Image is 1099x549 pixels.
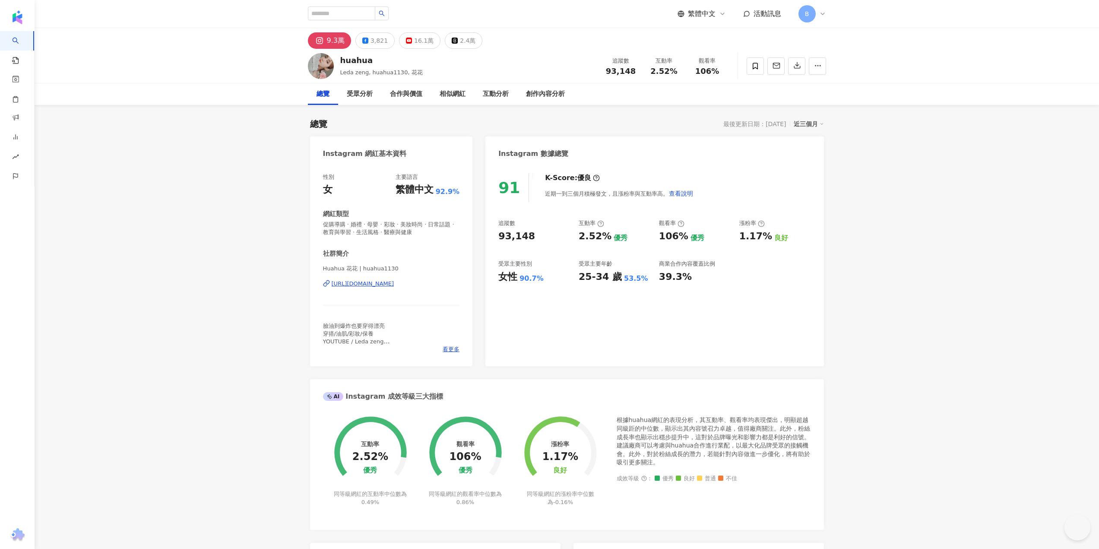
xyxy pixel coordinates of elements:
[718,476,737,482] span: 不佳
[428,490,503,506] div: 同等級網紅的觀看率中位數為
[526,89,565,99] div: 創作內容分析
[498,179,520,197] div: 91
[1064,514,1090,540] iframe: Help Scout Beacon - Open
[396,183,434,197] div: 繁體中文
[323,265,460,273] span: Huahua 花花 | huahua1130
[551,441,569,447] div: 漲粉率
[308,32,351,49] button: 9.3萬
[449,451,481,463] div: 106%
[659,260,715,268] div: 商業合作內容覆蓋比例
[553,466,567,475] div: 良好
[498,270,517,284] div: 女性
[498,149,568,159] div: Instagram 數據總覽
[774,233,788,243] div: 良好
[659,270,692,284] div: 39.3%
[323,392,443,401] div: Instagram 成效等級三大指標
[648,57,681,65] div: 互動率
[363,466,377,475] div: 優秀
[655,476,674,482] span: 優秀
[323,173,334,181] div: 性別
[12,148,19,168] span: rise
[691,57,724,65] div: 觀看率
[361,441,379,447] div: 互動率
[688,9,716,19] span: 繁體中文
[545,173,600,183] div: K-Score :
[460,35,475,47] div: 2.4萬
[617,476,811,482] div: 成效等級 ：
[332,280,394,288] div: [URL][DOMAIN_NAME]
[579,230,611,243] div: 2.52%
[333,490,408,506] div: 同等級網紅的互動率中位數為
[456,441,475,447] div: 觀看率
[676,476,695,482] span: 良好
[617,416,811,467] div: 根據huahua網紅的表現分析，其互動率、觀看率均表現傑出，明顯超越同級距的中位數，顯示出其內容號召力卓越，值得廠商關注。此外，粉絲成長率也顯示出穩步提升中，這對於品牌曝光和影響力都是利好的信號...
[669,190,693,197] span: 查看說明
[323,249,349,258] div: 社群簡介
[523,490,598,506] div: 同等級網紅的漲粉率中位數為
[606,67,636,76] span: 93,148
[624,274,648,283] div: 53.5%
[327,35,345,47] div: 9.3萬
[690,233,704,243] div: 優秀
[579,219,604,227] div: 互動率
[390,89,422,99] div: 合作與價值
[355,32,395,49] button: 3,821
[754,10,781,18] span: 活動訊息
[323,209,349,219] div: 網紅類型
[12,31,29,65] a: search
[668,185,694,202] button: 查看說明
[352,451,388,463] div: 2.52%
[650,67,677,76] span: 2.52%
[498,219,515,227] div: 追蹤數
[396,173,418,181] div: 主要語言
[579,260,612,268] div: 受眾主要年齡
[323,149,407,159] div: Instagram 網紅基本資料
[440,89,466,99] div: 相似網紅
[659,219,684,227] div: 觀看率
[399,32,440,49] button: 16.1萬
[794,118,824,130] div: 近三個月
[323,221,460,236] span: 促購導購 · 婚禮 · 母嬰 · 彩妝 · 美妝時尚 · 日常話題 · 教育與學習 · 生活風格 · 醫療與健康
[9,528,26,542] img: chrome extension
[739,219,765,227] div: 漲粉率
[739,230,772,243] div: 1.17%
[323,392,344,401] div: AI
[545,185,694,202] div: 近期一到三個月積極發文，且漲粉率與互動率高。
[361,499,379,505] span: 0.49%
[379,10,385,16] span: search
[483,89,509,99] div: 互動分析
[605,57,637,65] div: 追蹤數
[542,451,578,463] div: 1.17%
[323,323,430,353] span: 臉油到爆炸也要穿得漂亮 穿搭/油肌/彩妝/保養 YOUTUBE / Leda zeng 📩 [EMAIL_ADDRESS][DOMAIN_NAME]
[723,121,786,127] div: 最後更新日期：[DATE]
[414,35,434,47] div: 16.1萬
[371,35,388,47] div: 3,821
[347,89,373,99] div: 受眾分析
[340,69,423,76] span: Leda zeng, huahua1130, 花花
[323,280,460,288] a: [URL][DOMAIN_NAME]
[10,10,24,24] img: logo icon
[310,118,327,130] div: 總覽
[579,270,622,284] div: 25-34 歲
[456,499,474,505] span: 0.86%
[695,67,719,76] span: 106%
[317,89,329,99] div: 總覽
[443,346,459,353] span: 看更多
[659,230,688,243] div: 106%
[323,183,333,197] div: 女
[805,9,809,19] span: B
[614,233,627,243] div: 優秀
[445,32,482,49] button: 2.4萬
[498,260,532,268] div: 受眾主要性別
[436,187,460,197] span: 92.9%
[308,53,334,79] img: KOL Avatar
[519,274,544,283] div: 90.7%
[340,55,423,66] div: huahua
[498,230,535,243] div: 93,148
[577,173,591,183] div: 優良
[697,476,716,482] span: 普通
[459,466,472,475] div: 優秀
[553,499,573,505] span: -0.16%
